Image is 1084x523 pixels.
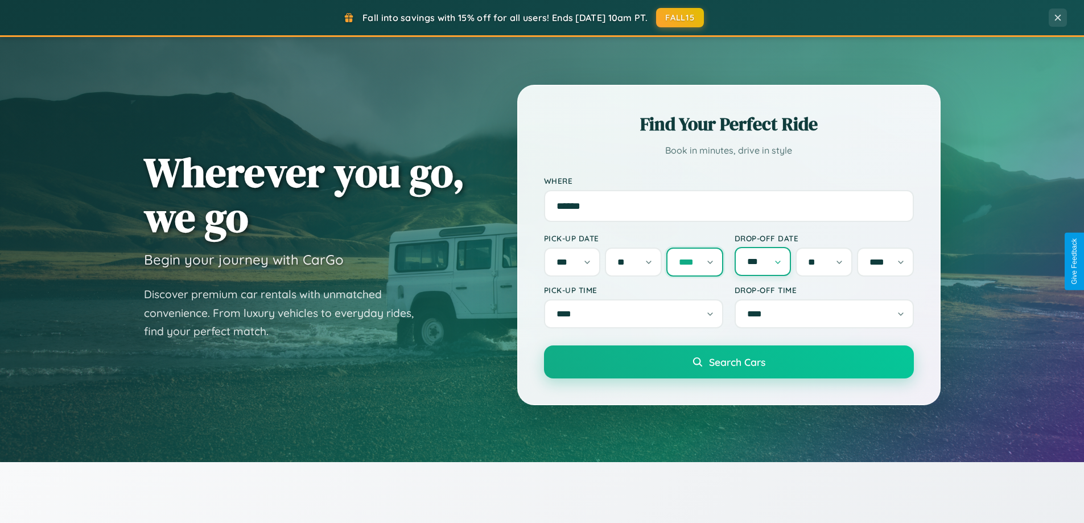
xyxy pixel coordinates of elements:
span: Fall into savings with 15% off for all users! Ends [DATE] 10am PT. [362,12,648,23]
label: Pick-up Date [544,233,723,243]
label: Drop-off Date [735,233,914,243]
h2: Find Your Perfect Ride [544,112,914,137]
label: Where [544,176,914,186]
label: Drop-off Time [735,285,914,295]
h1: Wherever you go, we go [144,150,465,240]
button: FALL15 [656,8,704,27]
h3: Begin your journey with CarGo [144,251,344,268]
p: Discover premium car rentals with unmatched convenience. From luxury vehicles to everyday rides, ... [144,285,428,341]
p: Book in minutes, drive in style [544,142,914,159]
label: Pick-up Time [544,285,723,295]
span: Search Cars [709,356,765,368]
div: Give Feedback [1070,238,1078,285]
button: Search Cars [544,345,914,378]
